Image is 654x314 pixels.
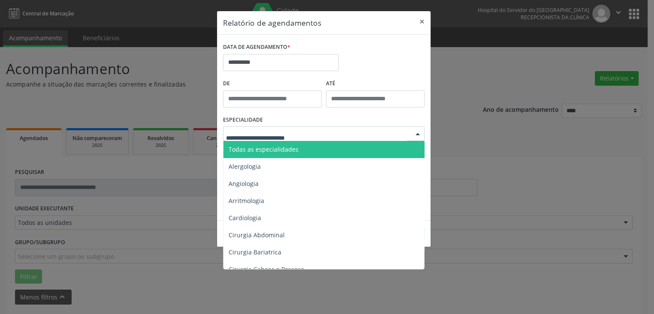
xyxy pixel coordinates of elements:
[229,231,285,239] span: Cirurgia Abdominal
[413,11,431,32] button: Close
[229,145,298,153] span: Todas as especialidades
[229,248,281,256] span: Cirurgia Bariatrica
[229,162,261,170] span: Alergologia
[229,179,259,188] span: Angiologia
[223,41,290,54] label: DATA DE AGENDAMENTO
[326,77,425,90] label: ATÉ
[229,197,264,205] span: Arritmologia
[223,17,321,28] h5: Relatório de agendamentos
[223,114,263,127] label: ESPECIALIDADE
[223,77,322,90] label: De
[229,265,304,273] span: Cirurgia Cabeça e Pescoço
[229,214,261,222] span: Cardiologia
